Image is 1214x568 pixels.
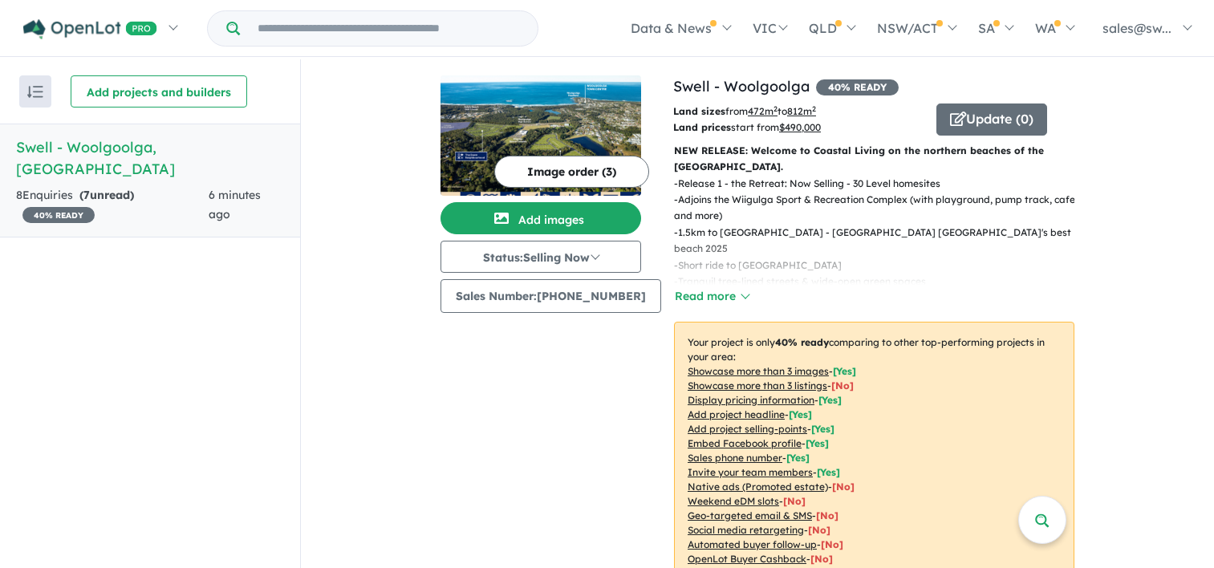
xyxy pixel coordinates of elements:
u: $ 490,000 [779,121,821,133]
b: 40 % ready [775,336,829,348]
u: Showcase more than 3 images [688,365,829,377]
u: Add project selling-points [688,423,807,435]
img: Openlot PRO Logo White [23,19,157,39]
input: Try estate name, suburb, builder or developer [243,11,534,46]
u: Embed Facebook profile [688,437,802,449]
span: [No] [821,538,843,550]
u: Weekend eDM slots [688,495,779,507]
p: NEW RELEASE: Welcome to Coastal Living on the northern beaches of the [GEOGRAPHIC_DATA]. [674,143,1074,176]
span: [ Yes ] [817,466,840,478]
u: Invite your team members [688,466,813,478]
b: Land prices [673,121,731,133]
button: Add images [441,202,641,234]
button: Add projects and builders [71,75,247,108]
span: 7 [83,188,90,202]
span: to [778,105,816,117]
span: [No] [832,481,855,493]
p: - 1.5km to [GEOGRAPHIC_DATA] - [GEOGRAPHIC_DATA] [GEOGRAPHIC_DATA]'s best beach 2025 [674,225,1087,258]
span: [ Yes ] [789,408,812,420]
u: Sales phone number [688,452,782,464]
u: Add project headline [688,408,785,420]
p: start from [673,120,924,136]
span: [ Yes ] [833,365,856,377]
button: Sales Number:[PHONE_NUMBER] [441,279,661,313]
span: [No] [808,524,830,536]
p: - Short ride to [GEOGRAPHIC_DATA] [674,258,1087,274]
button: Update (0) [936,103,1047,136]
u: Social media retargeting [688,524,804,536]
span: 6 minutes ago [209,188,261,221]
span: [No] [783,495,806,507]
button: Read more [674,287,749,306]
sup: 2 [773,104,778,113]
u: OpenLot Buyer Cashback [688,553,806,565]
span: 40 % READY [816,79,899,95]
p: - Adjoins the Wiigulga Sport & Recreation Complex (with playground, pump track, cafe and more) [674,192,1087,225]
h5: Swell - Woolgoolga , [GEOGRAPHIC_DATA] [16,136,284,180]
button: Status:Selling Now [441,241,641,273]
p: - Tranquil tree-lined streets & wide-open green spaces [674,274,1087,290]
img: Swell - Woolgoolga [441,75,641,196]
span: [ Yes ] [818,394,842,406]
u: 472 m [748,105,778,117]
button: Image order (3) [494,156,649,188]
span: [ Yes ] [811,423,834,435]
a: Swell - Woolgoolga [673,77,810,95]
u: Geo-targeted email & SMS [688,509,812,521]
span: [ No ] [831,379,854,392]
img: sort.svg [27,86,43,98]
sup: 2 [812,104,816,113]
u: 812 m [787,105,816,117]
u: Native ads (Promoted estate) [688,481,828,493]
p: - Release 1 - the Retreat: Now Selling - 30 Level homesites [674,176,1087,192]
b: Land sizes [673,105,725,117]
u: Showcase more than 3 listings [688,379,827,392]
span: [No] [816,509,838,521]
u: Automated buyer follow-up [688,538,817,550]
span: [ Yes ] [786,452,810,464]
div: 8 Enquir ies [16,186,209,225]
span: 40 % READY [22,207,95,223]
span: sales@sw... [1102,20,1171,36]
span: [No] [810,553,833,565]
strong: ( unread) [79,188,134,202]
span: [ Yes ] [806,437,829,449]
u: Display pricing information [688,394,814,406]
p: from [673,103,924,120]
